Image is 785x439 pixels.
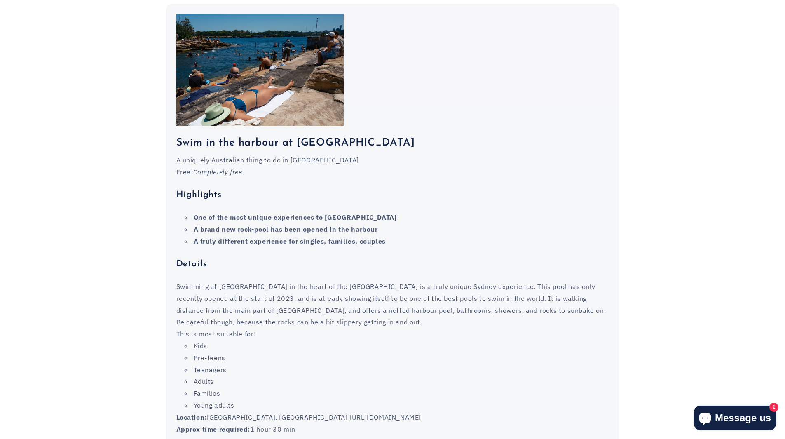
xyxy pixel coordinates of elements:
inbox-online-store-chat: Shopify online store chat [691,406,778,432]
li: Pre-teens [185,352,609,364]
li: Teenagers [185,364,609,376]
li: Kids [185,340,609,352]
em: Completely free [193,168,242,176]
h4: Details [176,259,609,270]
p: A uniquely Australian thing to do in [GEOGRAPHIC_DATA] [176,154,609,166]
p: This is most suitable for: [176,328,609,340]
strong: Approx time required: [176,425,251,433]
strong: A brand new rock-pool has been opened in the harbour [194,225,378,233]
p: Swimming at [GEOGRAPHIC_DATA] in the heart of the [GEOGRAPHIC_DATA] is a truly unique Sydney expe... [176,281,609,328]
strong: One of the most unique experiences to [GEOGRAPHIC_DATA] [194,213,397,221]
h3: Swim in the harbour at [GEOGRAPHIC_DATA] [176,136,609,150]
strong: Location: [176,413,207,421]
strong: A truly different experience for singles, families, couples [194,237,386,245]
li: Young adults [185,399,609,411]
h4: Highlights [176,190,609,200]
p: 1 hour 30 min [176,423,609,435]
li: Adults [185,376,609,387]
p: [GEOGRAPHIC_DATA], [GEOGRAPHIC_DATA] [URL][DOMAIN_NAME] [176,411,609,423]
p: Free: [176,166,609,178]
li: Families [185,387,609,399]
